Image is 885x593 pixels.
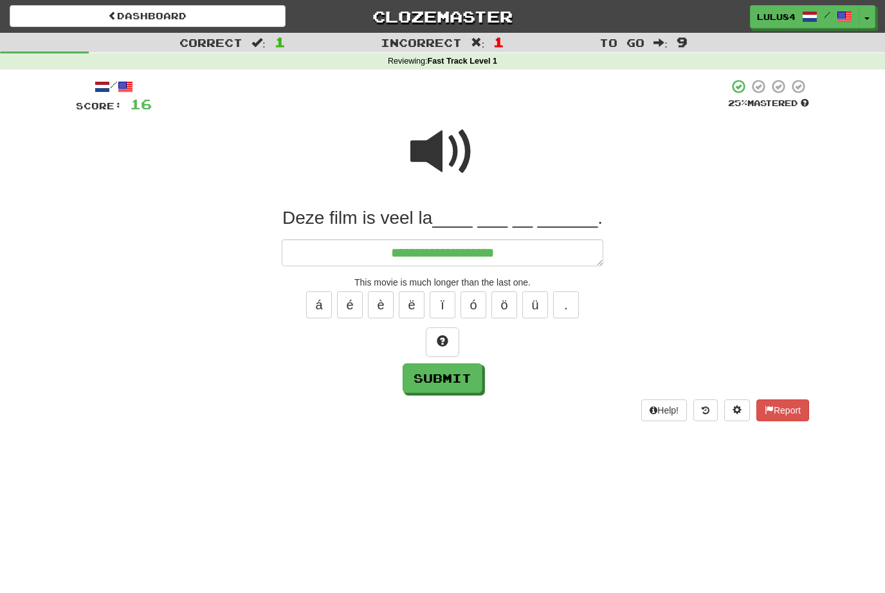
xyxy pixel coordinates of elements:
button: Submit [403,363,482,393]
span: Correct [179,36,242,49]
span: Score: [76,100,122,111]
button: ó [461,291,486,318]
button: ë [399,291,424,318]
span: / [824,10,830,19]
span: 16 [130,96,152,112]
div: Deze film is veel la____ ___ __ ______. [76,206,809,230]
button: . [553,291,579,318]
strong: Fast Track Level 1 [428,57,498,66]
span: : [471,37,485,48]
button: ï [430,291,455,318]
button: Round history (alt+y) [693,399,718,421]
button: è [368,291,394,318]
span: Incorrect [381,36,462,49]
button: ü [522,291,548,318]
span: Lulu84 [757,11,796,23]
span: 1 [493,34,504,50]
span: 9 [677,34,688,50]
div: This movie is much longer than the last one. [76,276,809,289]
button: ö [491,291,517,318]
a: Clozemaster [305,5,581,28]
span: : [251,37,266,48]
button: é [337,291,363,318]
a: Lulu84 / [750,5,859,28]
button: Report [756,399,809,421]
span: 1 [275,34,286,50]
a: Dashboard [10,5,286,27]
div: Mastered [728,98,809,109]
button: á [306,291,332,318]
span: 25 % [728,98,747,108]
button: Help! [641,399,687,421]
div: / [76,78,152,95]
span: To go [599,36,644,49]
span: : [653,37,668,48]
button: Hint! [426,327,459,357]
